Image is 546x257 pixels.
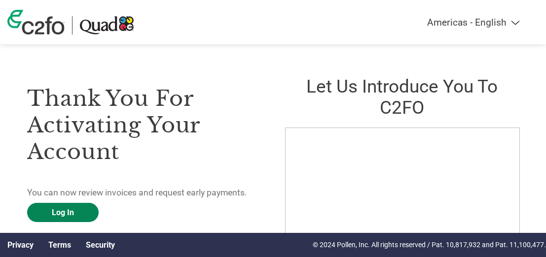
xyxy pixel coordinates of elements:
[7,10,65,34] img: c2fo logo
[27,186,260,199] p: You can now review invoices and request early payments.
[313,240,546,250] p: © 2024 Pollen, Inc. All rights reserved / Pat. 10,817,932 and Pat. 11,100,477.
[27,203,99,222] a: Log In
[7,240,34,250] a: Privacy
[27,85,260,165] h3: Thank you for activating your account
[48,240,71,250] a: Terms
[80,16,134,34] img: Quad
[86,240,115,250] a: Security
[285,76,518,118] h2: Let us introduce you to C2FO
